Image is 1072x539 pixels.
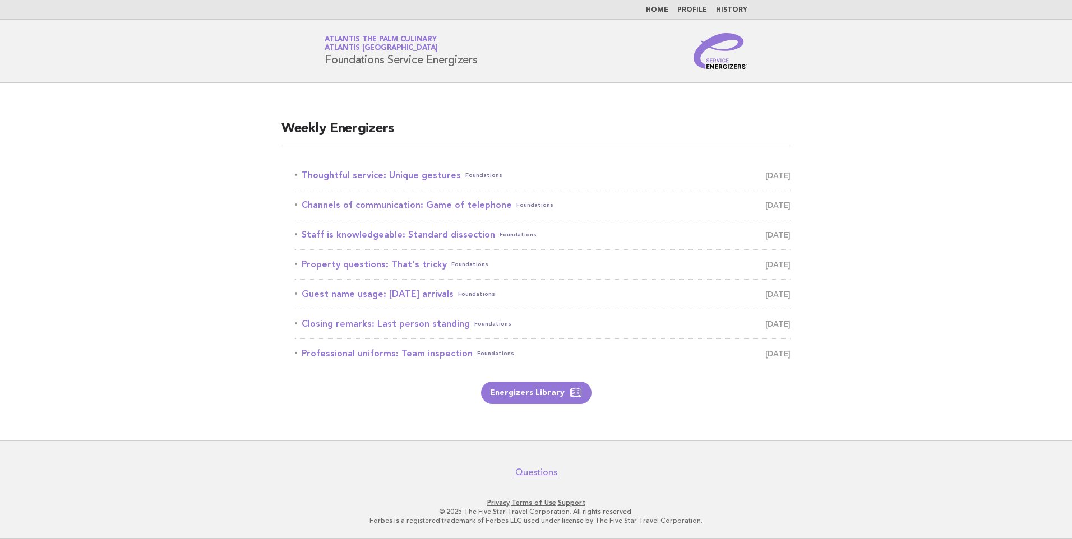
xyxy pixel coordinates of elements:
span: Atlantis [GEOGRAPHIC_DATA] [325,45,438,52]
h1: Foundations Service Energizers [325,36,478,66]
p: Forbes is a registered trademark of Forbes LLC used under license by The Five Star Travel Corpora... [193,516,879,525]
a: Staff is knowledgeable: Standard dissectionFoundations [DATE] [295,227,791,243]
span: [DATE] [765,257,791,272]
a: Privacy [487,499,510,507]
a: Guest name usage: [DATE] arrivalsFoundations [DATE] [295,286,791,302]
span: Foundations [516,197,553,213]
span: Foundations [465,168,502,183]
a: Thoughtful service: Unique gesturesFoundations [DATE] [295,168,791,183]
a: Home [646,7,668,13]
a: Closing remarks: Last person standingFoundations [DATE] [295,316,791,332]
h2: Weekly Energizers [281,120,791,147]
a: History [716,7,747,13]
span: Foundations [500,227,537,243]
span: [DATE] [765,168,791,183]
span: [DATE] [765,346,791,361]
a: Support [558,499,585,507]
img: Service Energizers [694,33,747,69]
a: Energizers Library [481,382,592,404]
a: Channels of communication: Game of telephoneFoundations [DATE] [295,197,791,213]
span: Foundations [474,316,511,332]
span: [DATE] [765,227,791,243]
span: Foundations [458,286,495,302]
a: Terms of Use [511,499,556,507]
a: Profile [677,7,707,13]
span: Foundations [451,257,488,272]
span: Foundations [477,346,514,361]
a: Questions [515,467,557,478]
span: [DATE] [765,316,791,332]
span: [DATE] [765,197,791,213]
a: Property questions: That's trickyFoundations [DATE] [295,257,791,272]
p: © 2025 The Five Star Travel Corporation. All rights reserved. [193,507,879,516]
a: Atlantis The Palm CulinaryAtlantis [GEOGRAPHIC_DATA] [325,36,438,52]
p: · · [193,498,879,507]
a: Professional uniforms: Team inspectionFoundations [DATE] [295,346,791,361]
span: [DATE] [765,286,791,302]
